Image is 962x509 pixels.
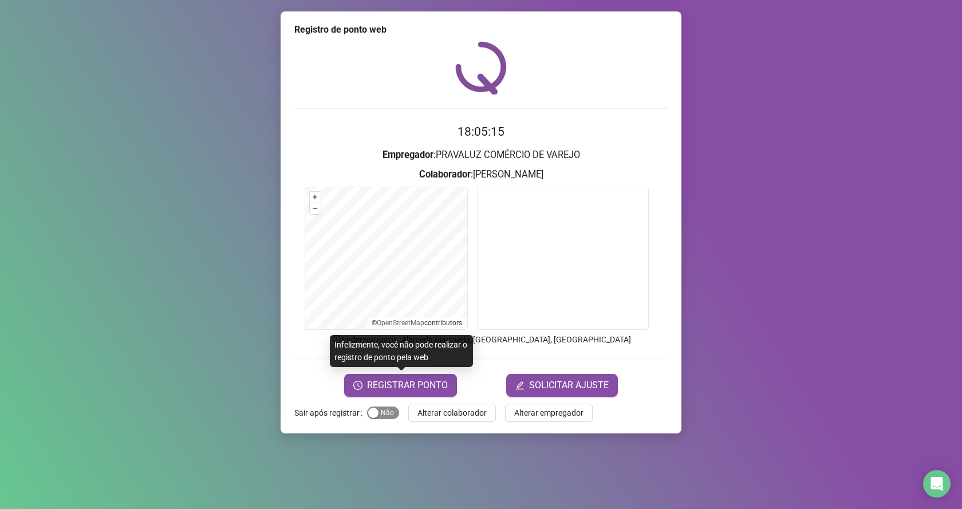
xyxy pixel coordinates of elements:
[505,404,593,422] button: Alterar empregador
[455,41,507,94] img: QRPoint
[353,381,362,390] span: clock-circle
[377,319,424,327] a: OpenStreetMap
[515,381,525,390] span: edit
[332,334,342,344] span: info-circle
[506,374,618,397] button: editSOLICITAR AJUSTE
[372,319,464,327] li: © contributors.
[419,169,471,180] strong: Colaborador
[294,333,668,346] p: Endereço aprox. : Alameda Riachuelo, [GEOGRAPHIC_DATA], [GEOGRAPHIC_DATA]
[408,404,496,422] button: Alterar colaborador
[344,374,457,397] button: REGISTRAR PONTO
[330,335,473,367] div: Infelizmente, você não pode realizar o registro de ponto pela web
[294,23,668,37] div: Registro de ponto web
[310,192,321,203] button: +
[383,149,433,160] strong: Empregador
[529,378,609,392] span: SOLICITAR AJUSTE
[367,378,448,392] span: REGISTRAR PONTO
[294,404,367,422] label: Sair após registrar
[514,407,583,419] span: Alterar empregador
[294,167,668,182] h3: : [PERSON_NAME]
[923,470,951,498] div: Open Intercom Messenger
[417,407,487,419] span: Alterar colaborador
[310,203,321,214] button: –
[458,125,504,139] time: 18:05:15
[294,148,668,163] h3: : PRAVALUZ COMÉRCIO DE VAREJO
